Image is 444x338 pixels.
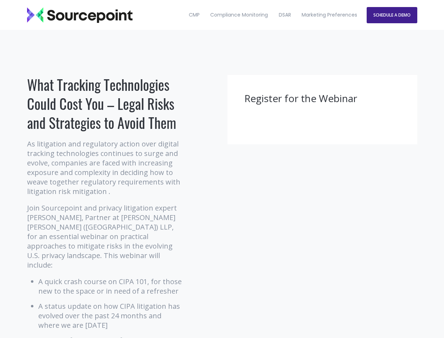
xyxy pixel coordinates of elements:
[38,301,184,330] li: A status update on how CIPA litigation has evolved over the past 24 months and where we are [DATE]
[27,139,184,196] p: As litigation and regulatory action over digital tracking technologies continues to surge and evo...
[38,277,184,296] li: A quick crash course on CIPA 101, for those new to the space or in need of a refresher
[27,203,184,270] p: Join Sourcepoint and privacy litigation expert [PERSON_NAME], Partner at [PERSON_NAME] [PERSON_NA...
[27,7,133,23] img: Sourcepoint_logo_black_transparent (2)-2
[367,7,417,23] a: SCHEDULE A DEMO
[27,75,184,132] h1: What Tracking Technologies Could Cost You – Legal Risks and Strategies to Avoid Them
[244,92,400,105] h3: Register for the Webinar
